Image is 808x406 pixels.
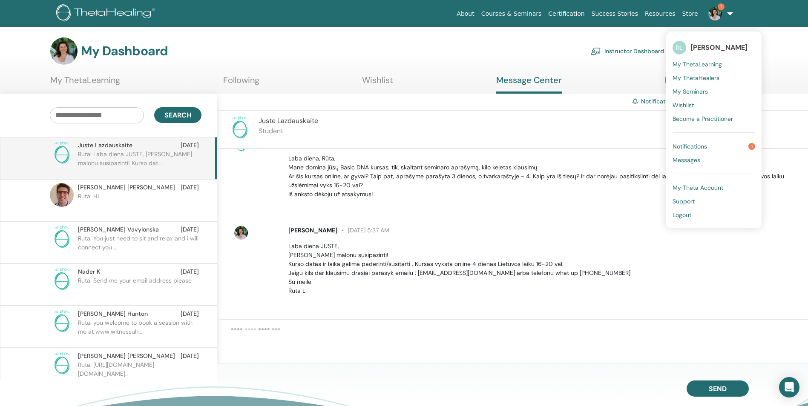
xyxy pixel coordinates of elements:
[50,225,74,249] img: no-photo.png
[50,309,74,333] img: no-photo.png
[673,71,755,85] a: My ThetaHealers
[78,352,175,360] span: [PERSON_NAME] [PERSON_NAME]
[78,309,148,318] span: [PERSON_NAME] Hunton
[288,226,337,234] span: [PERSON_NAME]
[687,380,749,397] button: Send
[78,276,201,302] p: Ruta: Send me your email address please
[673,41,686,54] span: RL
[228,116,252,140] img: no-photo.png
[673,143,707,150] span: Notifications
[78,234,201,260] p: Ruta: You just need to sit and relax and i will connect you ...
[78,183,175,192] span: [PERSON_NAME] [PERSON_NAME]
[288,242,798,295] p: Laba diena JUSTE, [PERSON_NAME] malonu susipazinti! Kurso datas ir laika galima paderinti/susitar...
[78,360,201,386] p: Ruta: [URL][DOMAIN_NAME][DOMAIN_NAME]..
[591,47,601,55] img: chalkboard-teacher.svg
[337,226,389,234] span: [DATE] 5:37 AM
[259,126,318,136] p: Student
[748,143,755,150] span: 1
[673,197,695,205] span: Support
[673,88,708,95] span: My Seminars
[181,267,199,276] span: [DATE]
[673,38,755,57] a: RL[PERSON_NAME]
[545,6,588,22] a: Certification
[78,225,159,234] span: [PERSON_NAME] Vavylonska
[259,116,318,125] span: Juste Lazdauskaite
[288,154,798,199] p: Laba diena, Rūta, Mane domina jūsų Basic DNA kursas, tik, skaitant seminaro aprašymą, kilo keleta...
[673,60,722,68] span: My ThetaLearning
[673,194,755,208] a: Support
[709,384,727,393] span: Send
[56,4,158,23] img: logo.png
[641,6,679,22] a: Resources
[50,183,74,207] img: default.jpg
[234,226,248,240] img: default.jpg
[673,101,694,109] span: Wishlist
[164,111,191,120] span: Search
[223,75,259,91] a: Following
[181,225,199,234] span: [DATE]
[588,6,641,22] a: Success Stories
[718,3,725,10] span: 1
[50,37,78,65] img: default.jpg
[50,267,74,291] img: no-photo.png
[181,141,199,150] span: [DATE]
[673,181,755,194] a: My Theta Account
[666,31,762,228] ul: 1
[673,85,755,98] a: My Seminars
[78,150,201,175] p: Ruta: Laba diena JUSTE, [PERSON_NAME] malonu susipazinti! Kurso dat...
[708,7,722,20] img: default.jpg
[50,141,74,165] img: no-photo.png
[78,318,201,344] p: Ruta: you welcome to book a session with me at www.witnessuh...
[78,192,201,217] p: Ruta: Hi
[591,42,664,60] a: Instructor Dashboard
[673,208,755,222] a: Logout
[673,98,755,112] a: Wishlist
[453,6,477,22] a: About
[673,57,755,71] a: My ThetaLearning
[496,75,562,94] a: Message Center
[664,75,733,91] a: Help & Resources
[81,43,168,59] h3: My Dashboard
[673,211,691,219] span: Logout
[673,112,755,126] a: Become a Practitioner
[50,352,74,375] img: no-photo.png
[641,97,677,105] a: Notifications
[673,153,755,167] a: Messages
[181,183,199,192] span: [DATE]
[673,156,700,164] span: Messages
[50,75,120,91] a: My ThetaLearning
[78,267,100,276] span: Nader K
[154,107,201,123] button: Search
[181,352,199,360] span: [DATE]
[673,184,723,192] span: My Theta Account
[673,140,755,153] a: Notifications1
[78,141,132,150] span: Juste Lazdauskaite
[690,43,748,52] span: [PERSON_NAME]
[673,74,719,82] span: My ThetaHealers
[679,6,702,22] a: Store
[181,309,199,318] span: [DATE]
[673,115,733,123] span: Become a Practitioner
[362,75,393,91] a: Wishlist
[478,6,545,22] a: Courses & Seminars
[779,377,799,397] div: Open Intercom Messenger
